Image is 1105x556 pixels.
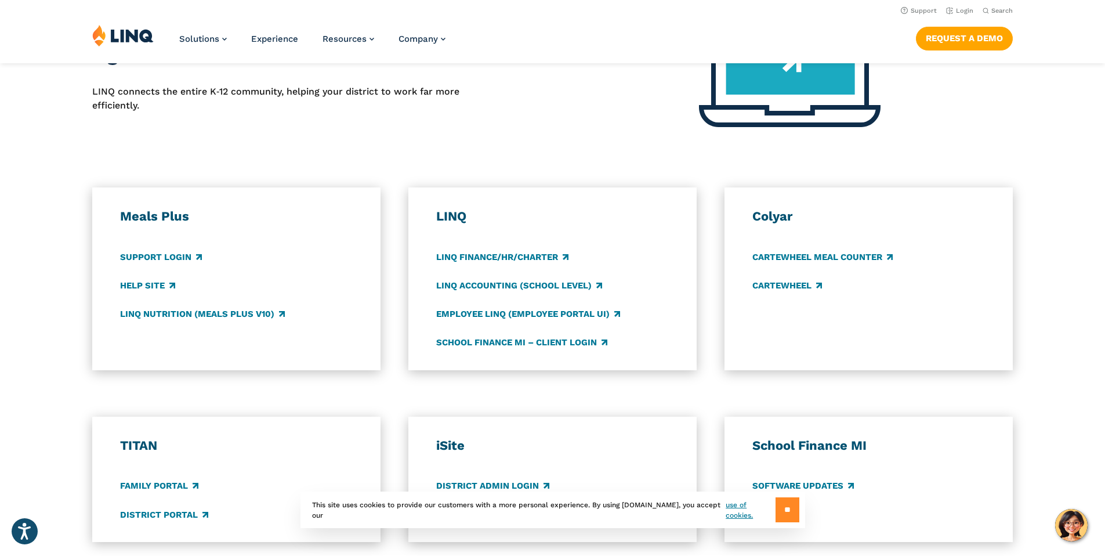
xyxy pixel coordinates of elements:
[436,308,620,320] a: Employee LINQ (Employee Portal UI)
[436,438,669,454] h3: iSite
[120,480,198,493] a: Family Portal
[92,24,154,46] img: LINQ | K‑12 Software
[179,34,227,44] a: Solutions
[901,7,937,15] a: Support
[752,279,822,292] a: CARTEWHEEL
[946,7,973,15] a: Login
[983,6,1013,15] button: Open Search Bar
[752,208,986,225] h3: Colyar
[752,438,986,454] h3: School Finance MI
[398,34,445,44] a: Company
[398,34,438,44] span: Company
[752,480,854,493] a: Software Updates
[436,251,568,263] a: LINQ Finance/HR/Charter
[916,27,1013,50] a: Request a Demo
[179,34,219,44] span: Solutions
[323,34,374,44] a: Resources
[120,438,353,454] h3: TITAN
[120,508,208,521] a: District Portal
[1055,509,1088,541] button: Hello, have a question? Let’s chat.
[323,34,367,44] span: Resources
[726,500,775,521] a: use of cookies.
[251,34,298,44] a: Experience
[300,492,805,528] div: This site uses cookies to provide our customers with a more personal experience. By using [DOMAIN...
[120,208,353,225] h3: Meals Plus
[120,279,175,292] a: Help Site
[179,24,445,63] nav: Primary Navigation
[436,336,607,349] a: School Finance MI – Client Login
[436,279,602,292] a: LINQ Accounting (school level)
[916,24,1013,50] nav: Button Navigation
[120,251,202,263] a: Support Login
[991,7,1013,15] span: Search
[120,308,285,320] a: LINQ Nutrition (Meals Plus v10)
[436,208,669,225] h3: LINQ
[752,251,893,263] a: CARTEWHEEL Meal Counter
[92,85,460,113] p: LINQ connects the entire K‑12 community, helping your district to work far more efficiently.
[436,480,549,493] a: District Admin Login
